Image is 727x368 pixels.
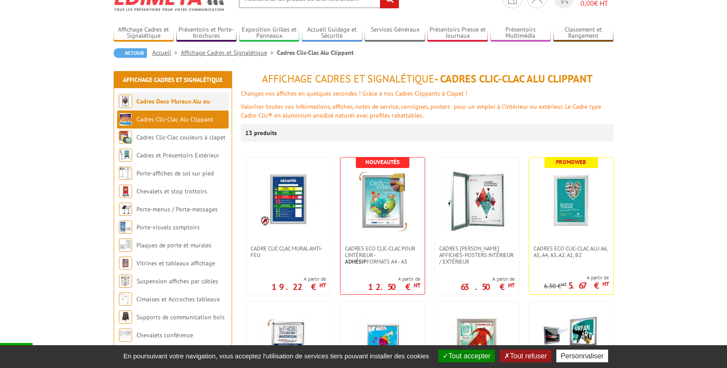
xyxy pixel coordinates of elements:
[556,158,586,166] b: Promoweb
[239,26,300,40] a: Exposition Grilles et Panneaux
[245,124,278,142] p: 13 produits
[119,257,132,270] img: Vitrines et tableaux affichage
[272,284,326,289] p: 19.22 €
[119,131,132,144] img: Cadres Clic-Clac couleurs à clapet
[345,258,366,265] strong: Adhésif
[491,26,551,40] a: Présentoirs Multimédia
[262,72,434,86] span: Affichage Cadres et Signalétique
[119,203,132,216] img: Porte-menus / Porte-messages
[246,245,330,258] a: Cadre CLIC CLAC Mural ANTI-FEU
[365,158,400,166] b: Nouveautés
[119,167,132,180] img: Porte-affiches de sol sur pied
[260,171,317,228] img: Cadre CLIC CLAC Mural ANTI-FEU
[529,245,613,258] a: Cadres Eco Clic-Clac alu A6, A5, A4, A3, A2, A1, B2
[136,205,218,213] a: Porte-menus / Porte-messages
[439,245,515,265] span: Cadres [PERSON_NAME] affiches-posters intérieur / extérieur
[534,245,609,258] span: Cadres Eco Clic-Clac alu A6, A5, A4, A3, A2, A1, B2
[561,281,567,287] sup: HT
[136,151,219,159] a: Cadres et Présentoirs Extérieur
[368,284,420,289] p: 12.50 €
[302,26,362,40] a: Accueil Guidage et Sécurité
[556,350,608,362] button: Personnaliser (fenêtre modale)
[568,283,609,288] p: 5.67 €
[136,277,218,285] a: Suspension affiches par câbles
[136,115,213,123] a: Cadres Clic-Clac Alu Clippant
[602,280,609,288] sup: HT
[114,48,147,58] a: Retour
[544,274,609,281] span: A partir de
[544,283,567,289] p: 6.30 €
[541,171,602,232] img: Cadres Eco Clic-Clac alu A6, A5, A4, A3, A2, A1, B2
[508,282,515,289] sup: HT
[241,103,601,119] font: Valoriser toutes vos informations, affiches, notes de service, consignes, posters pour un emploi ...
[136,259,215,267] a: Vitrines et tableaux affichage
[368,275,420,282] span: A partir de
[241,89,467,97] font: Changez vos affiches en quelques secondes ! Grâce à nos Cadres Clippants à Clapet !
[136,331,193,339] a: Chevalets conférence
[119,329,132,342] img: Chevalets conférence
[119,311,132,324] img: Supports de communication bois
[136,241,211,249] a: Plaques de porte et murales
[414,282,420,289] sup: HT
[319,282,326,289] sup: HT
[352,171,413,232] img: Cadres Eco Clic-Clac pour l'intérieur - <strong>Adhésif</strong> formats A4 - A3
[500,350,551,362] button: Tout refuser
[345,245,420,265] span: Cadres Eco Clic-Clac pour l'intérieur - formats A4 - A3
[553,26,614,40] a: Classement et Rangement
[340,245,425,265] a: Cadres Eco Clic-Clac pour l'intérieur -Adhésifformats A4 - A3
[241,73,614,85] h1: - Cadres Clic-Clac Alu Clippant
[272,275,326,282] span: A partir de
[461,275,515,282] span: A partir de
[119,293,132,306] img: Cimaises et Accroches tableaux
[152,49,181,57] a: Accueil
[119,352,433,360] span: En poursuivant votre navigation, vous acceptez l'utilisation de services tiers pouvant installer ...
[251,245,326,258] span: Cadre CLIC CLAC Mural ANTI-FEU
[123,76,222,84] a: Affichage Cadres et Signalétique
[365,26,425,40] a: Services Généraux
[461,284,515,289] p: 63.50 €
[119,97,210,123] a: Cadres Deco Muraux Alu ou [GEOGRAPHIC_DATA]
[136,169,214,177] a: Porte-affiches de sol sur pied
[136,313,225,321] a: Supports de communication bois
[119,185,132,198] img: Chevalets et stop trottoirs
[119,221,132,234] img: Porte-visuels comptoirs
[119,275,132,288] img: Suspension affiches par câbles
[435,245,519,265] a: Cadres [PERSON_NAME] affiches-posters intérieur / extérieur
[277,48,354,57] li: Cadres Clic-Clac Alu Clippant
[114,26,174,40] a: Affichage Cadres et Signalétique
[181,49,277,57] a: Affichage Cadres et Signalétique
[136,187,207,195] a: Chevalets et stop trottoirs
[119,149,132,162] img: Cadres et Présentoirs Extérieur
[176,26,237,40] a: Présentoirs et Porte-brochures
[427,26,488,40] a: Présentoirs Presse et Journaux
[446,171,508,232] img: Cadres vitrines affiches-posters intérieur / extérieur
[438,350,495,362] button: Tout accepter
[136,223,200,231] a: Porte-visuels comptoirs
[119,95,132,108] img: Cadres Deco Muraux Alu ou Bois
[136,295,220,303] a: Cimaises et Accroches tableaux
[136,133,226,141] a: Cadres Clic-Clac couleurs à clapet
[119,239,132,252] img: Plaques de porte et murales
